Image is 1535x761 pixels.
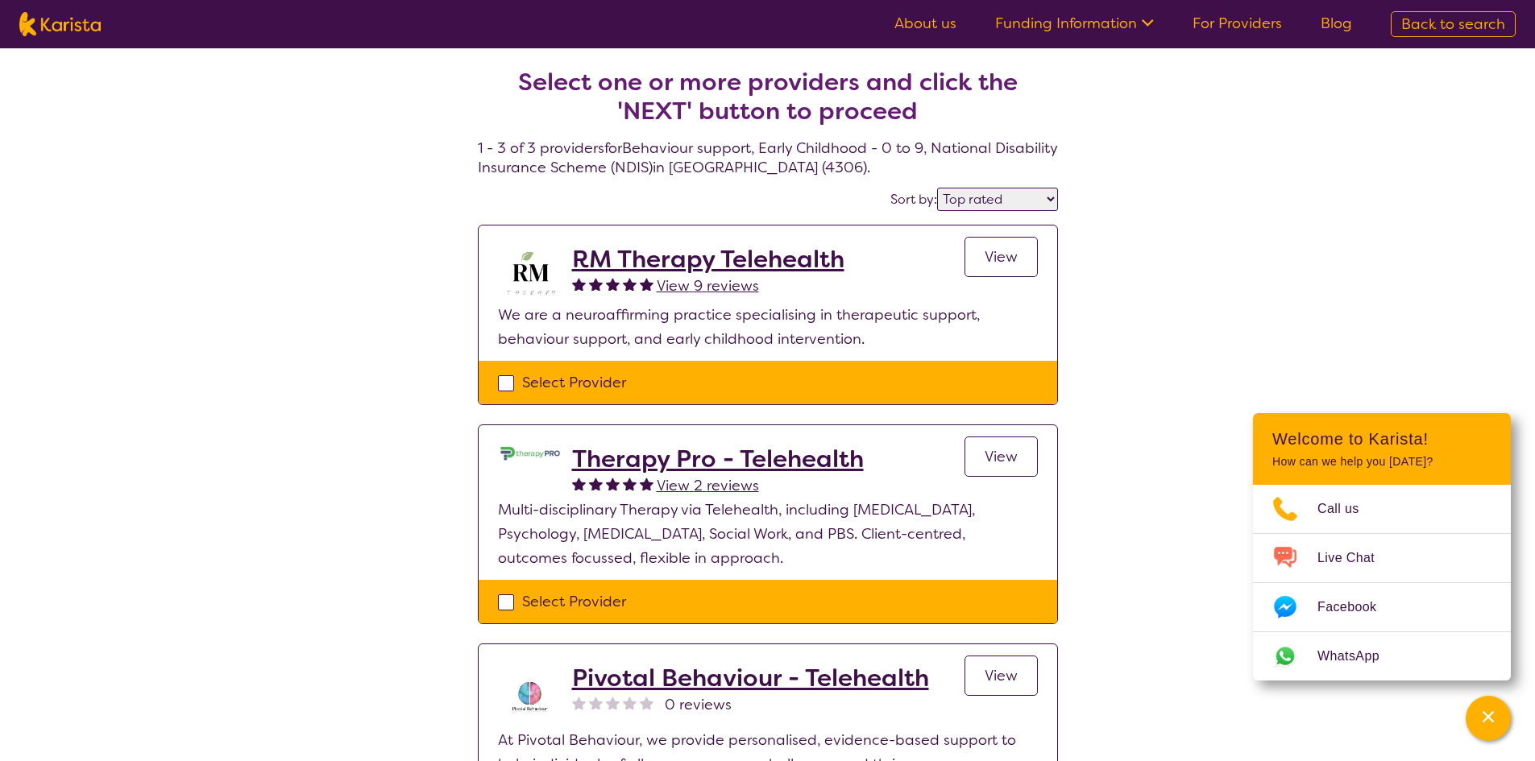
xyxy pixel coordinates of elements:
h4: 1 - 3 of 3 providers for Behaviour support , Early Childhood - 0 to 9 , National Disability Insur... [478,29,1058,177]
img: b3hjthhf71fnbidirs13.png [498,245,562,303]
a: Therapy Pro - Telehealth [572,445,864,474]
p: Multi-disciplinary Therapy via Telehealth, including [MEDICAL_DATA], Psychology, [MEDICAL_DATA], ... [498,498,1038,570]
a: Web link opens in a new tab. [1253,632,1511,680]
a: View [965,237,1038,277]
img: fullstar [606,277,620,291]
img: fullstar [640,277,653,291]
a: View 9 reviews [657,274,759,298]
img: fullstar [572,477,586,490]
span: Back to search [1401,14,1505,34]
span: WhatsApp [1317,644,1399,668]
span: Call us [1317,497,1379,521]
a: View 2 reviews [657,474,759,498]
a: View [965,436,1038,477]
span: View [985,247,1018,267]
img: fullstar [640,477,653,490]
span: View 2 reviews [657,476,759,495]
a: Pivotal Behaviour - Telehealth [572,664,929,693]
span: View [985,447,1018,466]
img: fullstar [606,477,620,490]
ul: Choose channel [1253,485,1511,680]
div: Channel Menu [1253,413,1511,680]
a: Funding Information [995,14,1154,33]
a: Back to search [1391,11,1516,37]
img: fullstar [623,277,637,291]
img: nonereviewstar [572,696,586,709]
img: fullstar [572,277,586,291]
h2: Welcome to Karista! [1272,429,1491,449]
h2: Select one or more providers and click the 'NEXT' button to proceed [497,68,1039,126]
img: fullstar [589,477,603,490]
span: 0 reviews [665,693,732,717]
span: Facebook [1317,595,1396,619]
img: lehxprcbtunjcwin5sb4.jpg [498,445,562,462]
img: Karista logo [19,12,101,36]
img: nonereviewstar [589,696,603,709]
a: RM Therapy Telehealth [572,245,844,274]
span: View [985,666,1018,685]
label: Sort by: [890,191,937,208]
a: View [965,656,1038,696]
p: We are a neuroaffirming practice specialising in therapeutic support, behaviour support, and earl... [498,303,1038,351]
p: How can we help you [DATE]? [1272,455,1491,469]
a: About us [894,14,956,33]
img: nonereviewstar [623,696,637,709]
button: Channel Menu [1466,696,1511,741]
img: s8av3rcikle0tbnjpqc8.png [498,664,562,728]
span: View 9 reviews [657,276,759,296]
img: fullstar [589,277,603,291]
a: For Providers [1193,14,1282,33]
a: Blog [1321,14,1352,33]
img: nonereviewstar [640,696,653,709]
img: nonereviewstar [606,696,620,709]
span: Live Chat [1317,546,1394,570]
img: fullstar [623,477,637,490]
